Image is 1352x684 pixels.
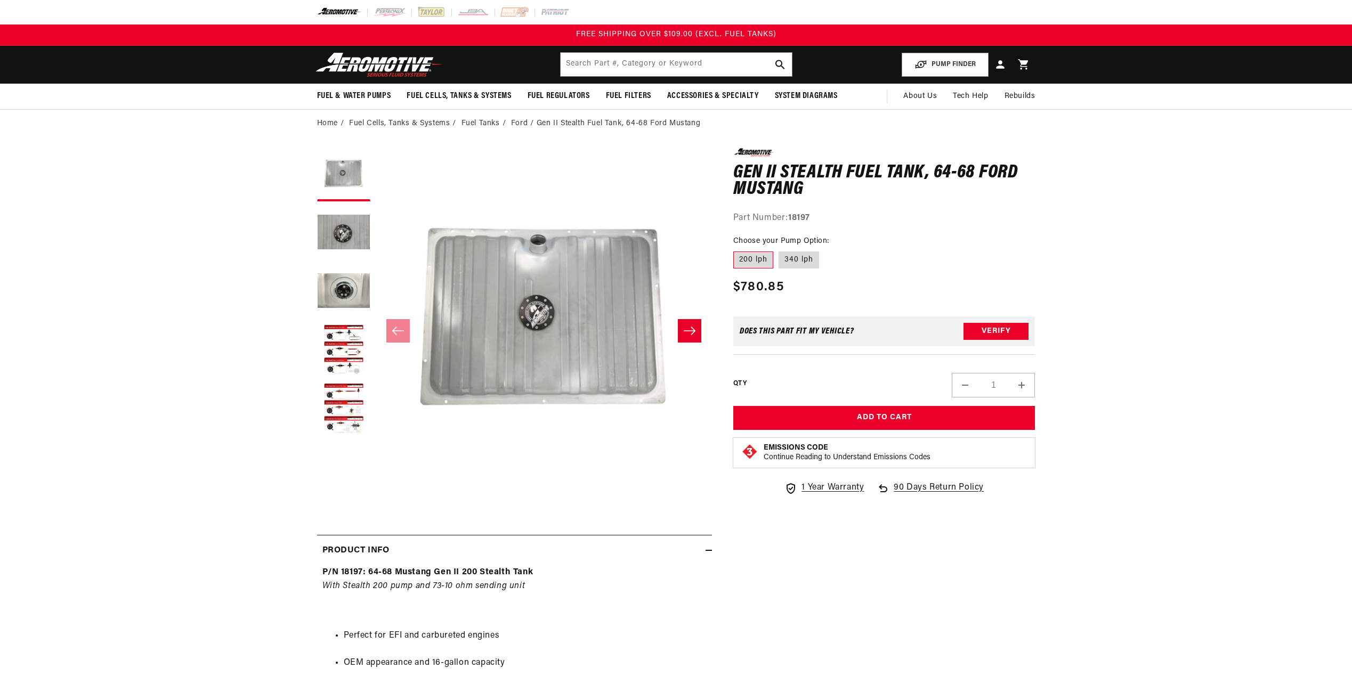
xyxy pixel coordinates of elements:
[309,84,399,109] summary: Fuel & Water Pumps
[788,214,810,222] strong: 18197
[462,118,500,129] a: Fuel Tanks
[317,148,370,201] button: Load image 1 in gallery view
[768,53,792,76] button: search button
[667,91,759,102] span: Accessories & Specialty
[733,211,1035,225] div: Part Number:
[802,481,864,495] span: 1 Year Warranty
[767,84,846,109] summary: System Diagrams
[576,30,776,38] span: FREE SHIPPING OVER $109.00 (EXCL. FUEL TANKS)
[322,582,525,590] em: With Stealth 200 pump and 73-10 ohm sending unit
[733,165,1035,198] h1: Gen II Stealth Fuel Tank, 64-68 Ford Mustang
[349,118,459,129] li: Fuel Cells, Tanks & Systems
[606,91,651,102] span: Fuel Filters
[317,324,370,377] button: Load image 4 in gallery view
[784,481,864,495] a: 1 Year Warranty
[764,443,930,462] button: Emissions CodeContinue Reading to Understand Emissions Codes
[561,53,792,76] input: Search by Part Number, Category or Keyword
[528,91,590,102] span: Fuel Regulators
[407,91,511,102] span: Fuel Cells, Tanks & Systems
[764,444,828,452] strong: Emissions Code
[598,84,659,109] summary: Fuel Filters
[1005,91,1035,102] span: Rebuilds
[733,278,784,297] span: $780.85
[733,379,747,388] label: QTY
[741,443,758,460] img: Emissions code
[322,568,533,576] strong: P/N 18197: 64-68 Mustang Gen II 200 Stealth Tank
[520,84,598,109] summary: Fuel Regulators
[313,52,446,77] img: Aeromotive
[317,207,370,260] button: Load image 2 in gallery view
[317,148,712,513] media-gallery: Gallery Viewer
[740,327,854,336] div: Does This part fit My vehicle?
[902,53,989,77] button: PUMP FINDER
[964,323,1029,340] button: Verify
[344,656,707,670] li: OEM appearance and 16-gallon capacity
[399,84,519,109] summary: Fuel Cells, Tanks & Systems
[775,91,838,102] span: System Diagrams
[317,535,712,566] summary: Product Info
[317,118,338,129] a: Home
[997,84,1043,109] summary: Rebuilds
[317,118,1035,129] nav: breadcrumbs
[659,84,767,109] summary: Accessories & Specialty
[317,91,391,102] span: Fuel & Water Pumps
[903,92,937,100] span: About Us
[779,251,819,268] label: 340 lph
[733,251,773,268] label: 200 lph
[678,319,701,343] button: Slide right
[386,319,410,343] button: Slide left
[953,91,988,102] span: Tech Help
[317,265,370,319] button: Load image 3 in gallery view
[894,481,984,506] span: 90 Days Return Policy
[945,84,996,109] summary: Tech Help
[511,118,528,129] a: Ford
[733,235,830,247] legend: Choose your Pump Option:
[537,118,700,129] li: Gen II Stealth Fuel Tank, 64-68 Ford Mustang
[895,84,945,109] a: About Us
[764,453,930,462] p: Continue Reading to Understand Emissions Codes
[344,629,707,643] li: Perfect for EFI and carbureted engines
[733,406,1035,430] button: Add to Cart
[317,382,370,436] button: Load image 5 in gallery view
[322,544,390,558] h2: Product Info
[877,481,984,506] a: 90 Days Return Policy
